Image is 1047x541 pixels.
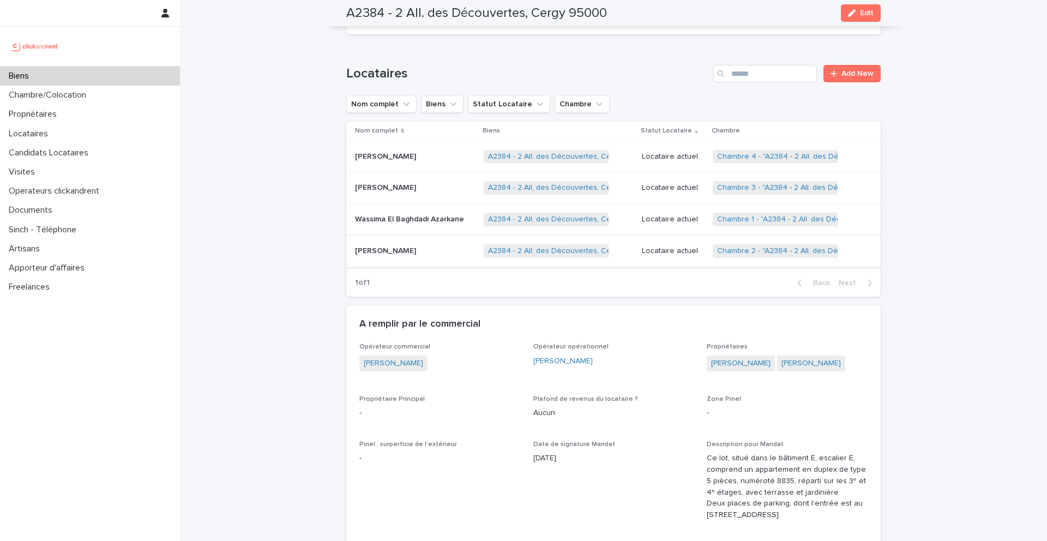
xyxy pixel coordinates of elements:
[4,71,38,81] p: Biens
[488,247,648,256] a: A2384 - 2 All. des Découvertes, Cergy 95000
[4,282,58,292] p: Freelances
[4,148,97,158] p: Candidats Locataires
[860,9,874,17] span: Edit
[355,150,418,161] p: [PERSON_NAME]
[641,125,692,137] p: Statut Locataire
[781,358,841,369] a: [PERSON_NAME]
[642,215,704,224] p: Locataire actuel
[488,215,648,224] a: A2384 - 2 All. des Découvertes, Cergy 95000
[468,95,550,113] button: Statut Locataire
[707,344,748,350] span: Propriétaires
[713,65,817,82] input: Search
[807,279,830,287] span: Back
[642,247,704,256] p: Locataire actuel
[839,279,863,287] span: Next
[642,152,704,161] p: Locataire actuel
[346,236,881,267] tr: [PERSON_NAME][PERSON_NAME] A2384 - 2 All. des Découvertes, Cergy 95000 Locataire actuelChambre 2 ...
[717,183,928,193] a: Chambre 3 - "A2384 - 2 All. des Découvertes, Cergy 95000"
[359,396,425,402] span: Propriétaire Principal
[823,65,881,82] a: Add New
[488,152,648,161] a: A2384 - 2 All. des Découvertes, Cergy 95000
[346,204,881,236] tr: Wassima El Baghdadi AzarkaneWassima El Baghdadi Azarkane A2384 - 2 All. des Découvertes, Cergy 95...
[346,5,607,21] h2: A2384 - 2 All. des Découvertes, Cergy 95000
[717,247,928,256] a: Chambre 2 - "A2384 - 2 All. des Découvertes, Cergy 95000"
[717,215,926,224] a: Chambre 1 - "A2384 - 2 All. des Découvertes, Cergy 95000"
[4,90,95,100] p: Chambre/Colocation
[4,225,85,235] p: Sinch - Téléphone
[488,183,648,193] a: A2384 - 2 All. des Découvertes, Cergy 95000
[346,141,881,172] tr: [PERSON_NAME][PERSON_NAME] A2384 - 2 All. des Découvertes, Cergy 95000 Locataire actuelChambre 4 ...
[707,441,784,448] span: Description pour Mandat
[359,407,520,419] p: -
[642,183,704,193] p: Locataire actuel
[359,344,430,350] span: Opérateur commercial
[346,66,709,82] h1: Locataires
[707,407,868,419] p: -
[355,181,418,193] p: [PERSON_NAME]
[346,95,417,113] button: Nom complet
[707,453,868,521] p: Ce lot, situé dans le bâtiment E, escalier E, comprend un appartement en duplex de type 5 pièces,...
[346,269,378,296] p: 1 of 1
[555,95,610,113] button: Chambre
[359,441,457,448] span: Pinel : surperficie de l'extérieur
[346,172,881,204] tr: [PERSON_NAME][PERSON_NAME] A2384 - 2 All. des Découvertes, Cergy 95000 Locataire actuelChambre 3 ...
[533,407,694,419] p: Aucun
[4,109,65,119] p: Propriétaires
[364,358,423,369] a: [PERSON_NAME]
[4,167,44,177] p: Visites
[4,263,93,273] p: Apporteur d'affaires
[359,318,480,330] h2: A remplir par le commercial
[717,152,928,161] a: Chambre 4 - "A2384 - 2 All. des Découvertes, Cergy 95000"
[707,396,741,402] span: Zone Pinel
[834,278,881,288] button: Next
[533,356,593,367] a: [PERSON_NAME]
[712,125,740,137] p: Chambre
[789,278,834,288] button: Back
[355,213,466,224] p: Wassima El Baghdadi Azarkane
[9,35,62,57] img: UCB0brd3T0yccxBKYDjQ
[4,205,61,215] p: Documents
[533,453,694,464] p: [DATE]
[711,358,771,369] a: [PERSON_NAME]
[355,125,398,137] p: Nom complet
[533,344,609,350] span: Opérateur opérationnel
[355,244,418,256] p: [PERSON_NAME]
[359,453,520,464] p: -
[4,129,57,139] p: Locataires
[841,4,881,22] button: Edit
[483,125,500,137] p: Biens
[4,244,49,254] p: Artisans
[4,186,108,196] p: Operateurs clickandrent
[841,70,874,77] span: Add New
[421,95,464,113] button: Biens
[533,441,615,448] span: Date de signature Mandat
[533,396,638,402] span: Plafond de revenus du locataire ?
